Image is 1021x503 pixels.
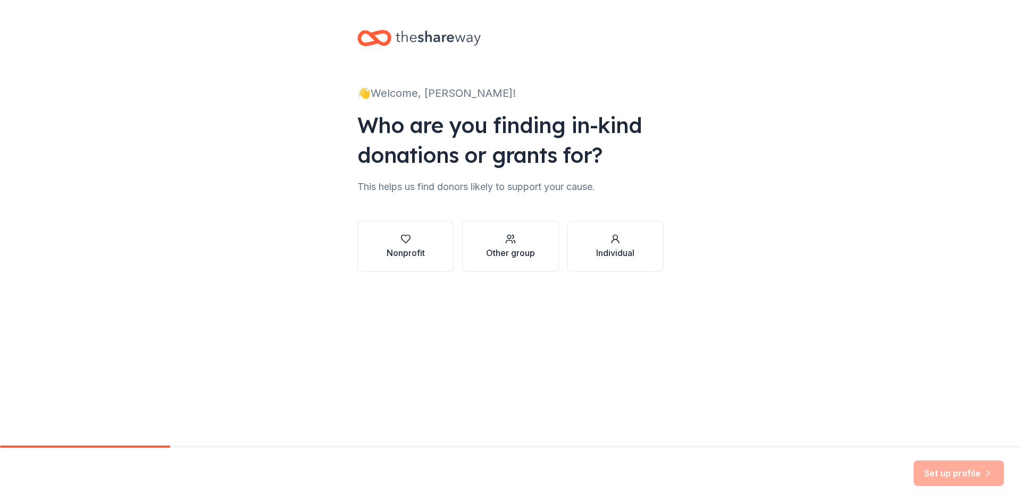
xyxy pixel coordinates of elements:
[357,178,664,195] div: This helps us find donors likely to support your cause.
[486,246,535,259] div: Other group
[357,85,664,102] div: 👋 Welcome, [PERSON_NAME]!
[567,221,664,272] button: Individual
[596,246,634,259] div: Individual
[357,221,454,272] button: Nonprofit
[357,110,664,170] div: Who are you finding in-kind donations or grants for?
[387,246,425,259] div: Nonprofit
[462,221,558,272] button: Other group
